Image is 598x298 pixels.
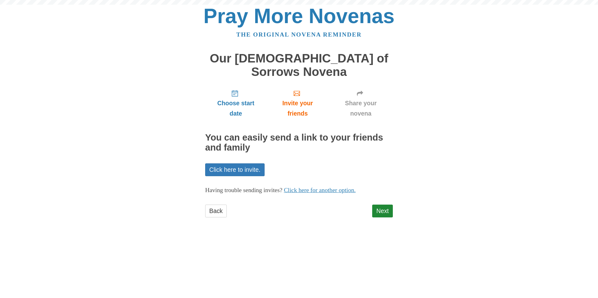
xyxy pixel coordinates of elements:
a: Click here to invite. [205,163,265,176]
span: Having trouble sending invites? [205,187,282,193]
span: Invite your friends [273,98,322,119]
a: Pray More Novenas [204,4,395,27]
a: Choose start date [205,85,266,122]
a: Back [205,205,227,217]
a: Click here for another option. [284,187,356,193]
span: Share your novena [335,98,387,119]
span: Choose start date [211,98,260,119]
a: Invite your friends [266,85,329,122]
a: The original novena reminder [236,31,362,38]
a: Share your novena [329,85,393,122]
a: Next [372,205,393,217]
h1: Our [DEMOGRAPHIC_DATA] of Sorrows Novena [205,52,393,78]
h2: You can easily send a link to your friends and family [205,133,393,153]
